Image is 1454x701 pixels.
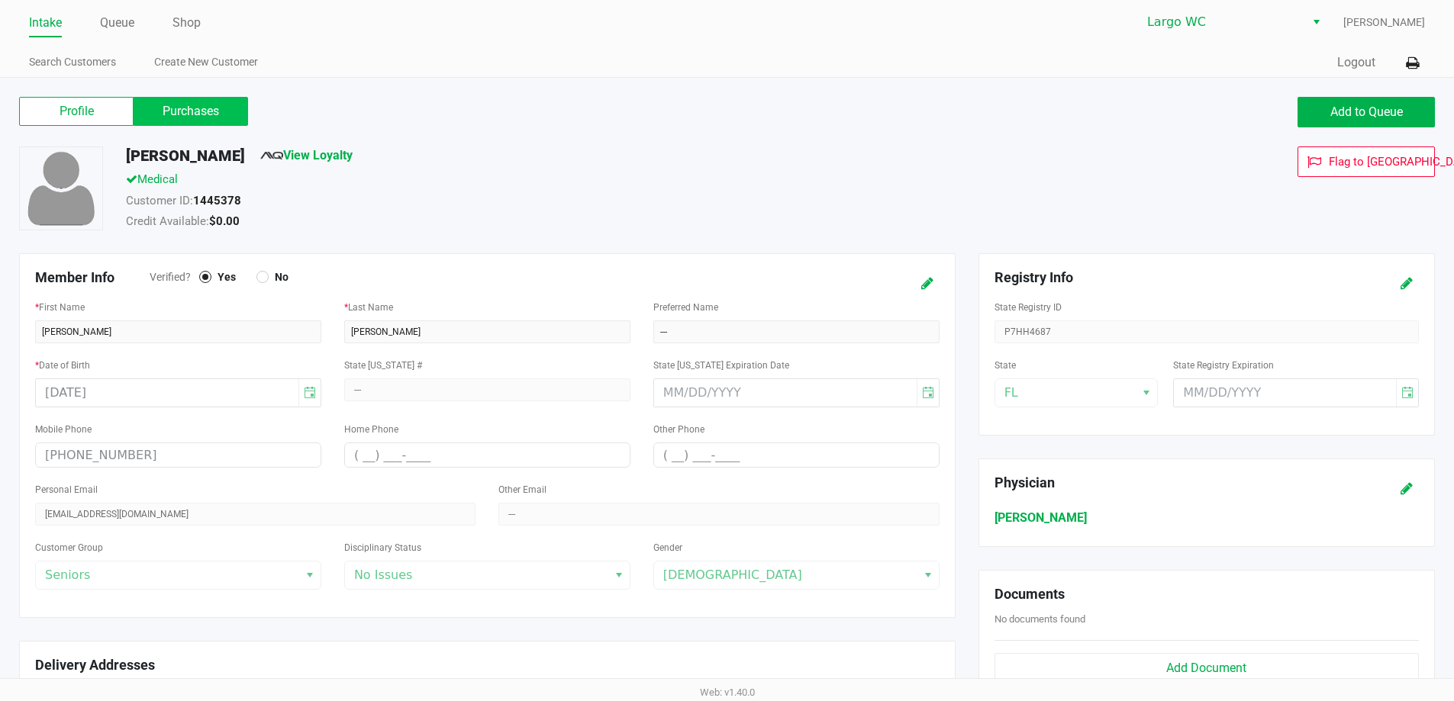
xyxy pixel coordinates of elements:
label: Disciplinary Status [344,541,421,555]
label: State Registry ID [995,301,1062,314]
button: Flag to [GEOGRAPHIC_DATA] [1298,146,1435,177]
label: State [US_STATE] # [344,359,422,372]
span: Yes [211,270,236,284]
label: Customer Group [35,541,103,555]
a: Queue [100,12,134,34]
label: State [US_STATE] Expiration Date [653,359,789,372]
label: Last Name [344,301,393,314]
div: Customer ID: [114,192,1002,214]
label: Date of Birth [35,359,90,372]
label: Mobile Phone [35,423,92,436]
label: Home Phone [344,423,398,436]
label: Preferred Name [653,301,718,314]
a: View Loyalty [260,148,353,162]
a: Intake [29,12,62,34]
label: Other Email [498,483,546,497]
span: Add to Queue [1330,105,1403,119]
h6: [PERSON_NAME] [995,510,1419,525]
a: Shop [172,12,201,34]
span: Verified? [150,269,199,285]
label: State Registry Expiration [1173,359,1274,372]
h5: Physician [995,474,1345,491]
h5: Member Info [35,269,150,286]
span: [PERSON_NAME] [1343,14,1425,31]
h5: Delivery Addresses [35,657,940,674]
label: Personal Email [35,483,98,497]
strong: $0.00 [209,214,240,228]
button: Add Document [995,653,1419,683]
div: Credit Available: [114,213,1002,234]
h5: Registry Info [995,269,1345,286]
label: Other Phone [653,423,704,436]
label: First Name [35,301,85,314]
label: Profile [19,97,134,126]
button: Logout [1337,53,1375,72]
strong: 1445378 [193,194,241,207]
span: Add Document [1166,661,1246,675]
label: Purchases [134,97,248,126]
span: Web: v1.40.0 [700,687,755,698]
h5: Documents [995,586,1419,603]
a: Create New Customer [154,53,258,72]
div: Medical [114,171,1002,192]
span: Largo WC [1147,13,1296,31]
button: Add to Queue [1298,97,1435,127]
button: Select [1305,8,1327,36]
label: Gender [653,541,682,555]
label: State [995,359,1016,372]
h5: [PERSON_NAME] [126,146,245,165]
span: No [269,270,289,284]
span: No documents found [995,613,1085,625]
a: Search Customers [29,53,116,72]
